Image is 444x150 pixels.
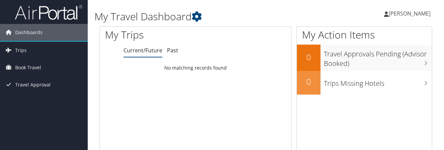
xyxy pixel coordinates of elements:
h1: My Action Items [297,28,432,42]
h1: My Travel Dashboard [94,9,323,24]
span: Dashboards [15,24,43,41]
a: [PERSON_NAME] [384,3,437,24]
a: 0Trips Missing Hotels [297,71,432,95]
h2: 0 [297,76,321,87]
span: Book Travel [15,59,41,76]
h1: My Trips [105,28,206,42]
a: Current/Future [123,47,162,54]
a: 0Travel Approvals Pending (Advisor Booked) [297,45,432,71]
span: [PERSON_NAME] [389,10,431,17]
td: No matching records found [100,62,291,74]
h3: Travel Approvals Pending (Advisor Booked) [324,46,432,68]
h3: Trips Missing Hotels [324,75,432,88]
span: Travel Approval [15,76,51,93]
span: Trips [15,42,27,59]
h2: 0 [297,51,321,63]
img: airportal-logo.png [15,4,82,20]
a: Past [167,47,178,54]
